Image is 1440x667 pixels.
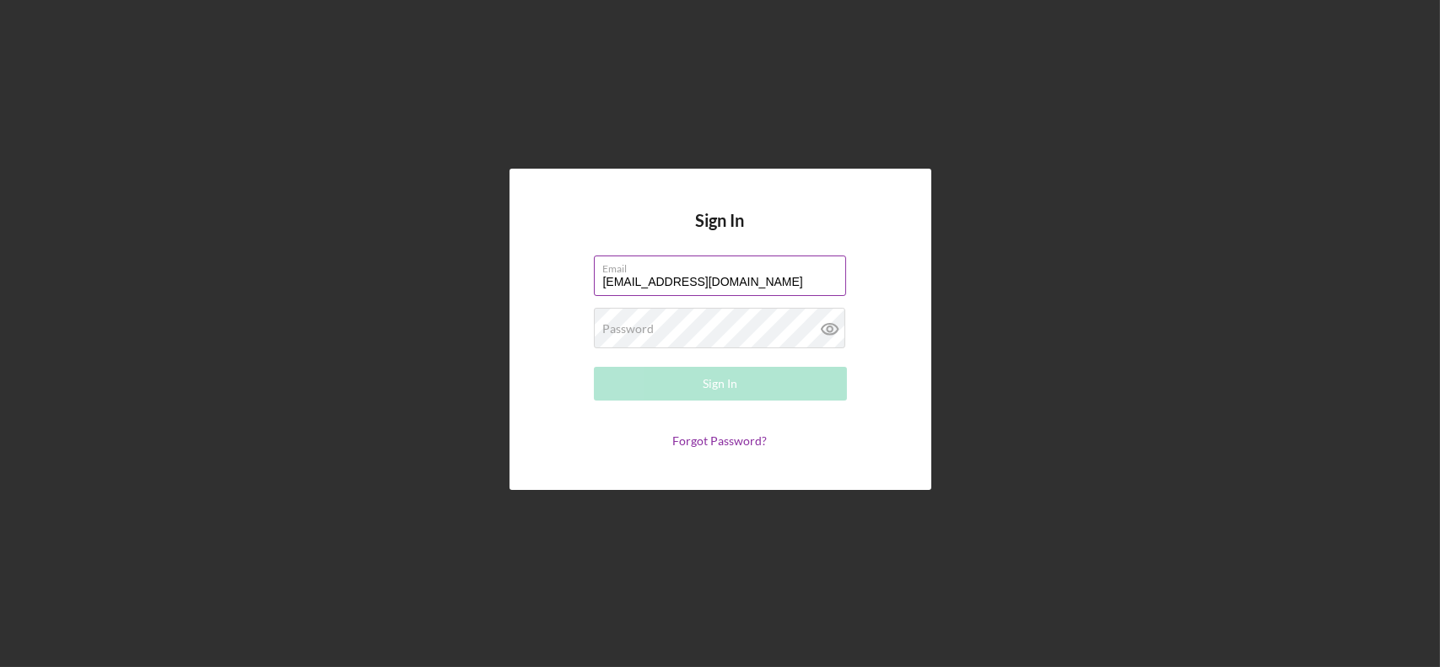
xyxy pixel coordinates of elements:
[673,433,768,448] a: Forgot Password?
[603,322,655,336] label: Password
[603,256,846,275] label: Email
[594,367,847,401] button: Sign In
[703,367,737,401] div: Sign In
[696,211,745,256] h4: Sign In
